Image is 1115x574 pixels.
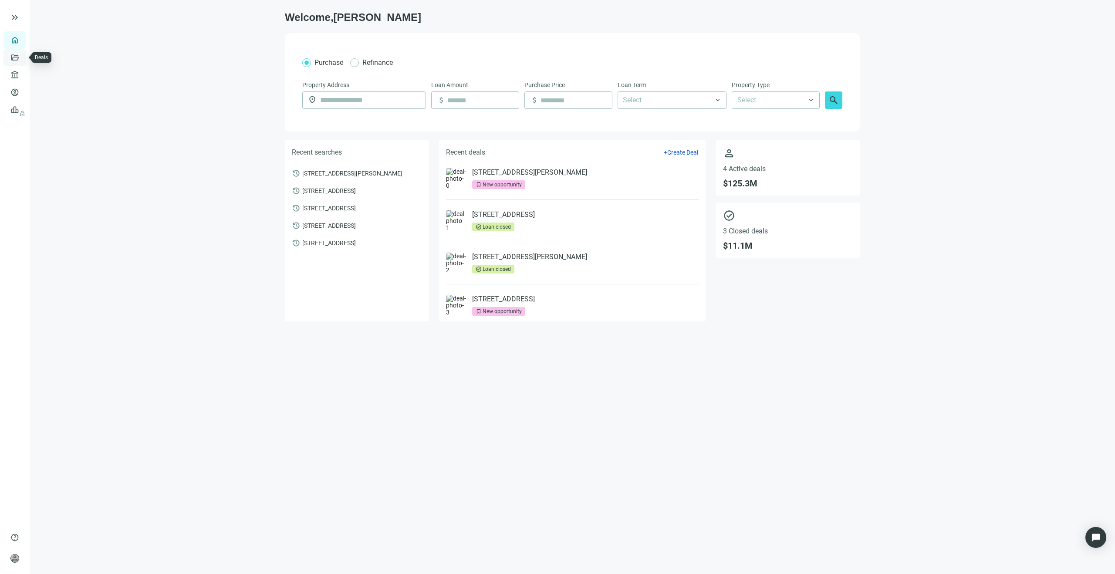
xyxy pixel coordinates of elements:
[302,80,349,90] span: Property Address
[10,533,19,542] span: help
[446,210,467,231] img: deal-photo-1
[723,165,853,173] span: 4 Active deals
[292,169,301,178] span: history
[483,265,511,273] div: Loan closed
[664,149,667,156] span: +
[302,204,356,212] span: [STREET_ADDRESS]
[472,168,587,177] a: [STREET_ADDRESS][PERSON_NAME]
[476,308,482,314] span: bookmark
[446,253,467,273] img: deal-photo-2
[446,168,467,189] img: deal-photo-0
[10,12,20,23] button: keyboard_double_arrow_right
[825,91,842,109] button: search
[667,149,698,156] span: Create Deal
[437,96,446,105] span: attach_money
[472,210,535,219] a: [STREET_ADDRESS]
[483,223,511,231] div: Loan closed
[723,240,853,251] span: $ 11.1M
[663,149,699,156] button: +Create Deal
[292,239,301,247] span: history
[446,147,485,158] h5: Recent deals
[723,209,853,222] span: check_circle
[476,182,482,188] span: bookmark
[446,295,467,316] img: deal-photo-3
[292,186,301,195] span: history
[10,554,19,563] span: person
[1085,527,1106,548] div: Open Intercom Messenger
[362,58,393,67] span: Refinance
[285,10,860,24] h1: Welcome, [PERSON_NAME]
[314,58,343,67] span: Purchase
[828,95,839,105] span: search
[530,96,539,105] span: attach_money
[302,239,356,246] span: [STREET_ADDRESS]
[476,266,482,272] span: check_circle
[472,295,535,304] a: [STREET_ADDRESS]
[302,221,356,229] span: [STREET_ADDRESS]
[476,224,482,230] span: check_circle
[483,307,522,316] div: New opportunity
[723,227,853,235] span: 3 Closed deals
[524,80,565,90] span: Purchase Price
[292,221,301,230] span: history
[618,80,646,90] span: Loan Term
[431,80,468,90] span: Loan Amount
[723,147,853,159] span: person
[472,253,587,261] a: [STREET_ADDRESS][PERSON_NAME]
[302,169,402,177] span: [STREET_ADDRESS][PERSON_NAME]
[723,178,853,189] span: $ 125.3M
[483,180,522,189] div: New opportunity
[308,95,317,104] span: location_on
[292,204,301,213] span: history
[292,147,342,158] h5: Recent searches
[732,80,770,90] span: Property Type
[302,186,356,194] span: [STREET_ADDRESS]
